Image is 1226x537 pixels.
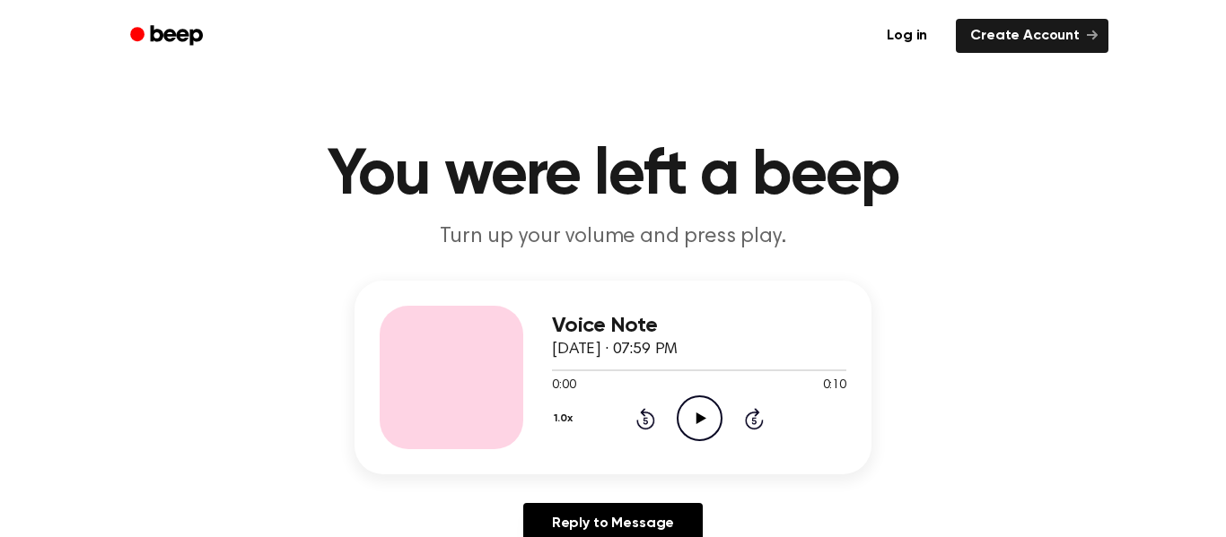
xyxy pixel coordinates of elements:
h1: You were left a beep [153,143,1073,208]
span: 0:10 [823,377,846,395]
a: Log in [869,15,945,56]
span: [DATE] · 07:59 PM [552,342,678,358]
span: 0:00 [552,377,575,395]
button: 1.0x [552,403,579,434]
h3: Voice Note [552,314,846,338]
a: Create Account [956,19,1108,53]
a: Beep [118,19,219,54]
p: Turn up your volume and press play. [268,222,958,252]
